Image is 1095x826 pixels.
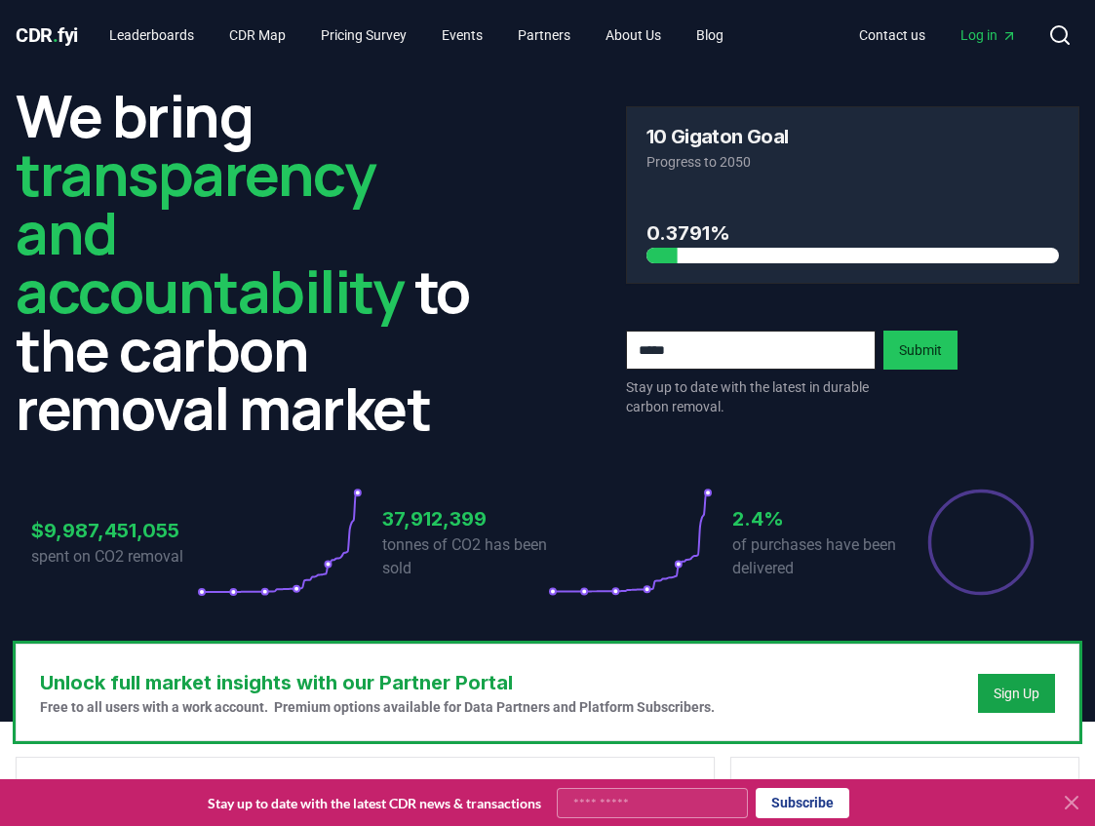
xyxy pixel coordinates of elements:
[16,21,78,49] a: CDR.fyi
[40,668,715,697] h3: Unlock full market insights with our Partner Portal
[426,18,498,53] a: Events
[16,86,470,437] h2: We bring to the carbon removal market
[16,134,404,331] span: transparency and accountability
[646,218,1060,248] h3: 0.3791%
[926,488,1036,597] div: Percentage of sales delivered
[681,18,739,53] a: Blog
[31,545,197,569] p: spent on CO2 removal
[646,152,1060,172] p: Progress to 2050
[590,18,677,53] a: About Us
[382,533,548,580] p: tonnes of CO2 has been sold
[883,331,958,370] button: Submit
[214,18,301,53] a: CDR Map
[646,127,789,146] h3: 10 Gigaton Goal
[945,18,1033,53] a: Log in
[36,777,694,806] h3: Key Metrics
[31,516,197,545] h3: $9,987,451,055
[94,18,739,53] nav: Main
[994,684,1039,703] a: Sign Up
[53,23,59,47] span: .
[960,25,1017,45] span: Log in
[502,18,586,53] a: Partners
[751,777,885,806] h3: Leaderboards
[16,23,78,47] span: CDR fyi
[732,533,898,580] p: of purchases have been delivered
[382,504,548,533] h3: 37,912,399
[843,18,941,53] a: Contact us
[732,504,898,533] h3: 2.4%
[94,18,210,53] a: Leaderboards
[626,377,876,416] p: Stay up to date with the latest in durable carbon removal.
[40,697,715,717] p: Free to all users with a work account. Premium options available for Data Partners and Platform S...
[305,18,422,53] a: Pricing Survey
[978,674,1055,713] button: Sign Up
[843,18,1033,53] nav: Main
